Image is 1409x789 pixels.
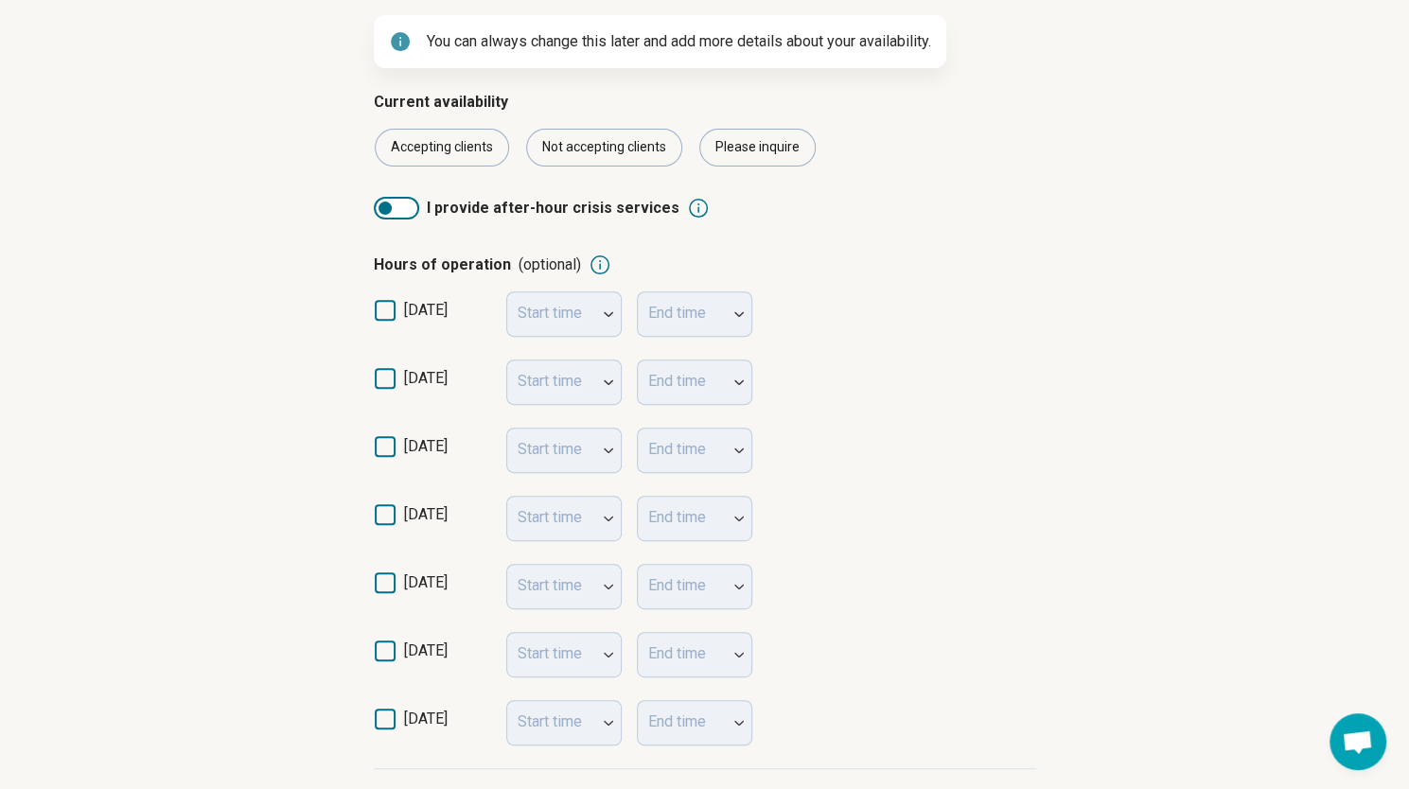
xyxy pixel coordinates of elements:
span: [DATE] [404,301,448,319]
span: [DATE] [404,710,448,728]
p: Current availability [374,91,1036,114]
span: [DATE] [404,437,448,455]
span: [DATE] [404,505,448,523]
span: [DATE] [404,573,448,591]
span: (optional) [519,254,581,276]
div: Please inquire [699,129,816,167]
div: Accepting clients [375,129,509,167]
div: Open chat [1330,713,1386,770]
p: You can always change this later and add more details about your availability. [427,30,931,53]
span: [DATE] [404,641,448,659]
span: I provide after-hour crisis services [427,197,679,219]
p: Hours of operation [374,254,581,276]
span: [DATE] [404,369,448,387]
div: Not accepting clients [526,129,682,167]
